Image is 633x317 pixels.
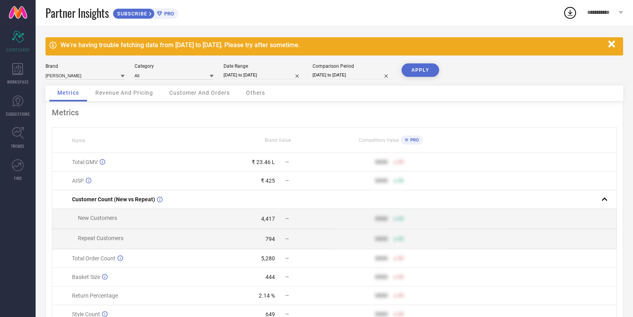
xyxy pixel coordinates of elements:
div: 444 [265,274,275,280]
input: Select comparison period [313,71,392,79]
span: SCORECARDS [6,47,30,53]
span: PRO [408,137,419,143]
span: Partner Insights [45,5,109,21]
div: Open download list [563,6,577,20]
div: ₹ 23.46 L [252,159,275,165]
div: We're having trouble fetching data from [DATE] to [DATE]. Please try after sometime. [61,41,604,49]
span: — [285,293,289,298]
div: 794 [265,236,275,242]
div: Comparison Period [313,63,392,69]
span: 50 [398,274,404,280]
div: Metrics [52,108,617,117]
span: Metrics [57,90,79,96]
span: SUGGESTIONS [6,111,30,117]
span: Return Percentage [72,292,118,299]
div: Date Range [224,63,303,69]
span: Basket Size [72,274,100,280]
span: WORKSPACE [7,79,29,85]
span: — [285,311,289,317]
span: 50 [398,236,404,242]
div: 9999 [375,216,388,222]
span: Customer And Orders [169,90,230,96]
span: 50 [398,216,404,222]
span: Others [246,90,265,96]
span: — [285,256,289,261]
span: 50 [398,311,404,317]
span: Competitors Value [359,137,399,143]
span: Total Order Count [72,255,116,262]
span: FWD [14,175,22,181]
div: 9999 [375,178,388,184]
span: Customer Count (New vs Repeat) [72,196,155,202]
span: — [285,178,289,183]
span: PRO [162,11,174,17]
span: TRENDS [11,143,25,149]
span: Total GMV [72,159,98,165]
span: — [285,159,289,165]
span: — [285,236,289,242]
span: — [285,216,289,222]
a: SUBSCRIBEPRO [113,6,178,19]
div: 9999 [375,292,388,299]
div: Category [135,63,214,69]
input: Select date range [224,71,303,79]
div: ₹ 425 [261,178,275,184]
span: Revenue And Pricing [95,90,153,96]
span: 50 [398,159,404,165]
span: Name [72,138,85,143]
div: 9999 [375,236,388,242]
span: Brand Value [265,137,291,143]
div: 4,417 [261,216,275,222]
span: 50 [398,178,404,183]
div: 9999 [375,255,388,262]
span: New Customers [78,215,117,221]
span: SUBSCRIBE [113,11,149,17]
span: Repeat Customers [78,235,123,241]
div: 5,280 [261,255,275,262]
div: 9999 [375,159,388,165]
button: APPLY [402,63,439,77]
span: — [285,274,289,280]
div: Brand [45,63,125,69]
span: 50 [398,293,404,298]
div: 2.14 % [259,292,275,299]
div: 9999 [375,274,388,280]
span: 50 [398,256,404,261]
span: AISP [72,178,84,184]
